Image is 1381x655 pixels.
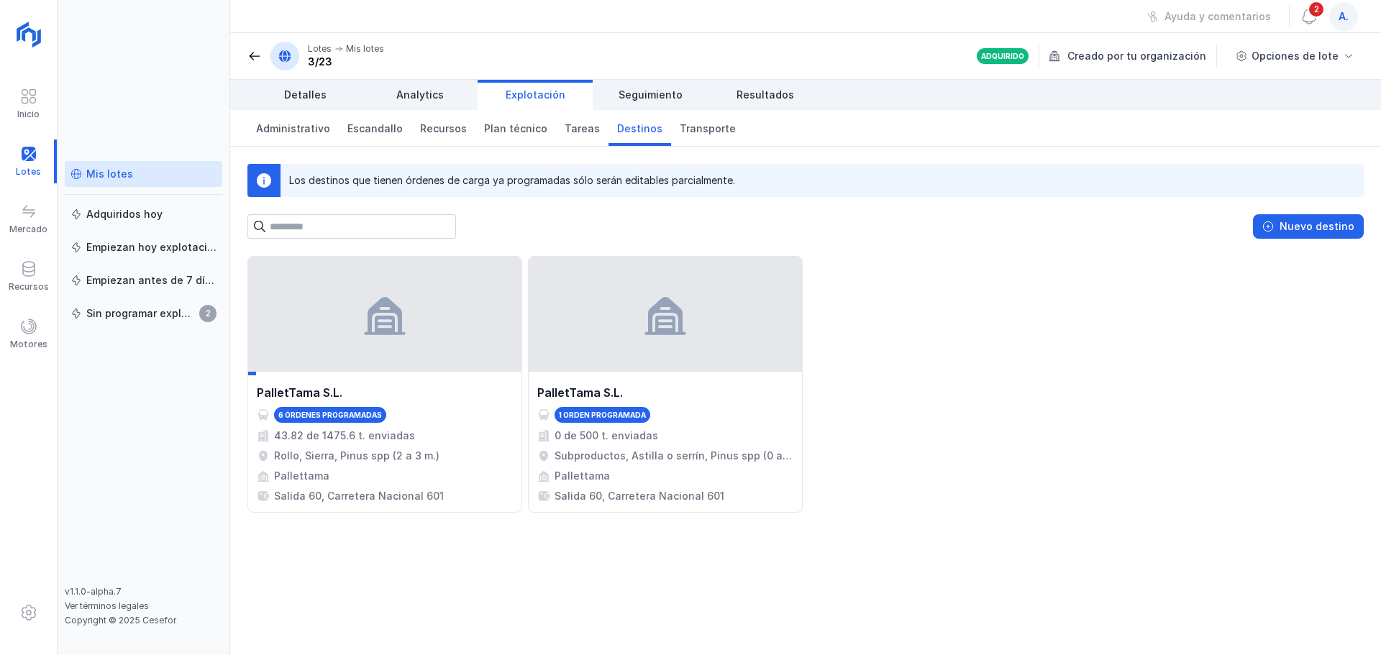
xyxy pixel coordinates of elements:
span: Seguimiento [619,88,683,102]
a: Sin programar explotación2 [65,301,222,326]
div: Copyright © 2025 Cesefor [65,615,222,626]
div: PalletTama S.L. [537,384,623,401]
div: Inicio [17,109,40,120]
div: Mis lotes [346,43,384,55]
a: Adquiridos hoy [65,201,222,227]
div: Adquirido [981,51,1024,61]
button: Nuevo destino [1253,214,1364,239]
div: Mercado [9,224,47,235]
div: Mis lotes [86,167,133,181]
div: Recursos [9,281,49,293]
span: Detalles [284,88,327,102]
span: a. [1339,9,1349,24]
a: Plan técnico [475,110,556,146]
span: Resultados [737,88,794,102]
a: Empiezan antes de 7 días [65,267,222,293]
span: Tareas [565,122,600,136]
a: Administrativo [247,110,339,146]
a: Seguimiento [593,80,708,110]
a: Resultados [708,80,823,110]
span: Explotación [506,88,565,102]
a: Analytics [363,80,478,110]
span: Plan técnico [484,122,547,136]
div: Pallettama [555,469,610,483]
div: Subproductos, Astilla o serrín, Pinus spp (0 a 0 m.) [555,449,793,463]
div: Salida 60, Carretera Nacional 601 [555,489,724,503]
img: logoRight.svg [11,17,47,52]
span: Recursos [420,122,467,136]
a: Ver términos legales [65,600,149,611]
a: Recursos [411,110,475,146]
div: Lotes [308,43,332,55]
span: Transporte [680,122,736,136]
span: Destinos [617,122,662,136]
div: Salida 60, Carretera Nacional 601 [274,489,444,503]
span: 2 [1308,1,1325,18]
div: 1 orden programada [559,410,646,420]
a: Detalles [247,80,363,110]
div: Creado por tu organización [1049,45,1219,67]
a: Explotación [478,80,593,110]
div: Ayuda y comentarios [1164,9,1271,24]
div: 0 de 500 t. enviadas [555,429,658,443]
div: 3/23 [308,55,384,69]
span: Analytics [396,88,444,102]
a: Tareas [556,110,609,146]
a: Empiezan hoy explotación [65,234,222,260]
div: Opciones de lote [1252,49,1339,63]
div: Nuevo destino [1280,219,1354,234]
div: 6 órdenes programadas [278,410,382,420]
a: Destinos [609,110,671,146]
a: Mis lotes [65,161,222,187]
span: Administrativo [256,122,330,136]
div: Los destinos que tienen órdenes de carga ya programadas sólo serán editables parcialmente. [289,173,735,188]
a: Transporte [671,110,744,146]
div: Empiezan hoy explotación [86,240,217,255]
div: Pallettama [274,469,329,483]
div: Rollo, Sierra, Pinus spp (2 a 3 m.) [274,449,439,463]
div: Sin programar explotación [86,306,195,321]
div: PalletTama S.L. [257,384,342,401]
div: v1.1.0-alpha.7 [65,586,222,597]
button: Ayuda y comentarios [1138,4,1280,29]
div: Adquiridos hoy [86,207,163,221]
span: Escandallo [347,122,403,136]
div: Empiezan antes de 7 días [86,273,217,288]
span: 2 [199,305,217,322]
a: Escandallo [339,110,411,146]
div: Motores [10,339,47,350]
div: 43.82 de 1475.6 t. enviadas [274,429,415,443]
